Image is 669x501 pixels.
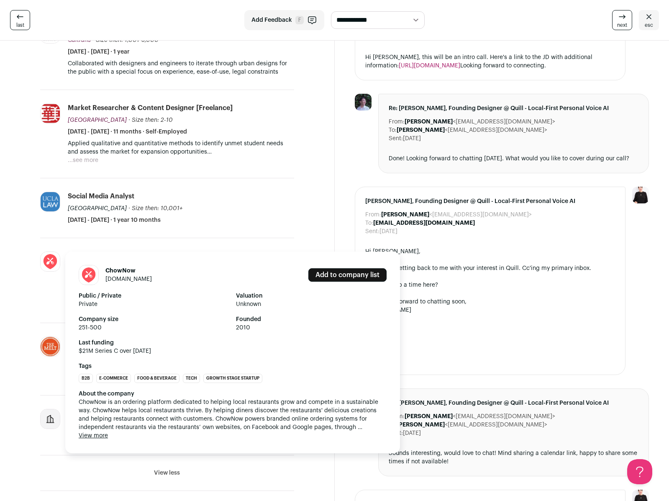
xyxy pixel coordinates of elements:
div: [PERSON_NAME] [365,306,615,314]
dd: <[EMAIL_ADDRESS][DOMAIN_NAME]> [405,412,555,421]
a: next [612,10,632,30]
span: · Size then: 2-10 [128,117,173,123]
a: [DOMAIN_NAME] [105,276,152,282]
span: [GEOGRAPHIC_DATA] [68,206,127,211]
button: View less [154,469,180,477]
li: B2B [79,374,93,383]
img: 30f2d7c96d74c59bb225f22fd607278207284c290477e370201cad183887230c.jpg [41,252,60,271]
li: Food & Beverage [134,374,179,383]
dt: Sent: [365,227,379,236]
dd: [DATE] [379,227,397,236]
dd: [DATE] [403,429,421,437]
dd: [DATE] [403,134,421,143]
div: Thanks for getting back to me with your interest in Quill. Cc'ing my primary inbox. [365,264,615,272]
dt: To: [365,219,373,227]
li: Tech [183,374,200,383]
b: [PERSON_NAME] [397,422,445,428]
span: [PERSON_NAME], Founding Designer @ Quill - Local-First Personal Voice AI [365,197,615,206]
img: company-logo-placeholder-414d4e2ec0e2ddebbe968bf319fdfe5acfe0c9b87f798d344e800bc9a89632a0.png [41,409,60,429]
b: [PERSON_NAME] [397,127,445,133]
button: ...see more [68,156,98,164]
b: [PERSON_NAME] [381,212,429,218]
img: 78ac407c126946d4f42bc5066a5d95217a6ffa03c91444584254d845bc8726ac [41,337,60,356]
h1: ChowNow [105,267,152,275]
button: Add Feedback F [244,10,324,30]
img: 5483b4792d2a63e57e8bb6d9c5b899f734d4306482a96087f5fdbfcdc86e0fcb.png [41,104,60,123]
strong: Founded [236,315,387,324]
span: Unknown [236,300,387,308]
dt: From: [365,211,381,219]
span: 251-500 [79,324,229,332]
dd: <[EMAIL_ADDRESS][DOMAIN_NAME]> [397,421,547,429]
li: Growth Stage Startup [203,374,262,383]
img: 7558af307f45821771a2efc083dab2f9efca6b3a9aca03571cdcf8faf47b292f.jpg [355,94,372,110]
div: Done! Looking forward to chatting [DATE]. What would you like to cover during our call? [389,154,639,163]
img: 9240684-medium_jpg [632,187,649,203]
a: Can you grab a time here? [365,282,438,288]
span: [GEOGRAPHIC_DATA] [68,117,127,123]
b: [EMAIL_ADDRESS][DOMAIN_NAME] [373,220,475,226]
span: · Size then: 10,001+ [128,206,182,211]
span: [DATE] - [DATE] · 11 months · Self-Employed [68,128,187,136]
a: last [10,10,30,30]
span: 2010 [236,324,387,332]
a: [URL][DOMAIN_NAME] [399,63,460,69]
span: ChowNow is an ordering platform dedicated to helping local restaurants grow and compete in a sust... [79,398,387,432]
div: Hi [PERSON_NAME], this will be an intro call. Here's a link to the JD with additional information... [365,53,615,70]
a: Add to company list [308,268,387,282]
span: [DATE] - [DATE] · 1 year 10 months [68,216,161,224]
p: Collaborated with designers and engineers to iterate through urban designs for the public with a ... [68,59,294,76]
div: Market Researcher & Content Designer [Freelance] [68,103,233,113]
span: I'm looking forward to chatting soon, [365,299,467,305]
li: E-commerce [96,374,131,383]
dd: <[EMAIL_ADDRESS][DOMAIN_NAME]> [397,126,547,134]
span: last [16,22,24,28]
div: Social Media Analyst [68,192,134,201]
span: Re: [PERSON_NAME], Founding Designer @ Quill - Local-First Personal Voice AI [389,399,639,407]
img: 30f2d7c96d74c59bb225f22fd607278207284c290477e370201cad183887230c.jpg [79,265,98,285]
b: [PERSON_NAME] [405,414,453,419]
strong: Public / Private [79,292,229,300]
span: [DATE] - [DATE] · 1 year [68,48,130,56]
dt: To: [389,126,397,134]
strong: Valuation [236,292,387,300]
dt: Sent: [389,134,403,143]
b: [PERSON_NAME] [405,119,453,125]
span: Re: [PERSON_NAME], Founding Designer @ Quill - Local-First Personal Voice AI [389,104,639,113]
dt: From: [389,118,405,126]
strong: Company size [79,315,229,324]
span: esc [645,22,653,28]
strong: Tags [79,362,387,370]
div: Sounds interesting, would love to chat! Mind sharing a calendar link, happy to share some times i... [389,449,639,466]
strong: Last funding [79,339,387,347]
dd: <[EMAIL_ADDRESS][DOMAIN_NAME]> [405,118,555,126]
span: Add Feedback [251,16,292,24]
div: Hi [PERSON_NAME], [365,247,615,256]
iframe: Help Scout Beacon - Open [627,459,652,484]
button: View more [79,432,108,440]
span: $21M Series C over [DATE] [79,347,387,355]
a: esc [639,10,659,30]
span: next [617,22,627,28]
span: Private [79,300,229,308]
img: e8002bef0e3b78bff8fa5439ce7633831920d2702622f5f90e0bfb117b7f8a4c.jpg [41,192,60,211]
dd: <[EMAIL_ADDRESS][DOMAIN_NAME]> [381,211,532,219]
span: F [295,16,304,24]
div: About the company [79,390,387,398]
p: Applied qualitative and quantitative methods to identify unmet student needs and assess the marke... [68,139,294,156]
